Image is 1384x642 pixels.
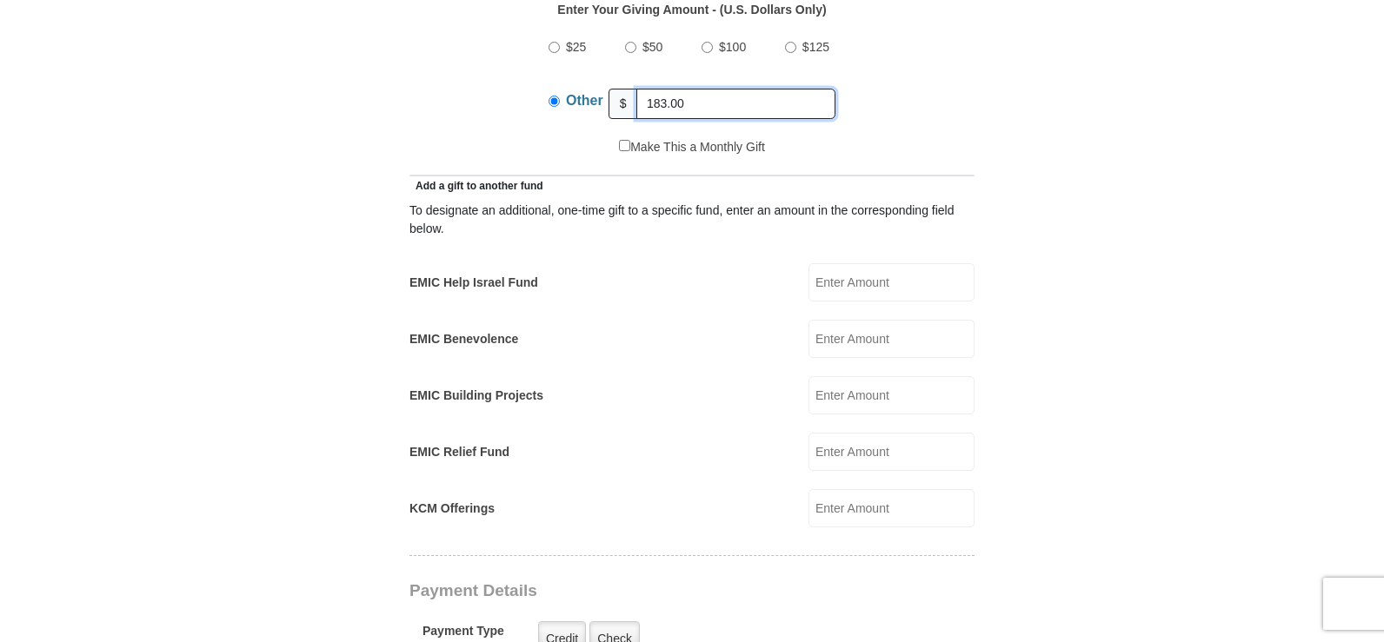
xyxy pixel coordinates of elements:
[409,443,509,461] label: EMIC Relief Fund
[566,40,586,54] span: $25
[808,263,975,301] input: Enter Amount
[409,202,975,238] div: To designate an additional, one-time gift to a specific fund, enter an amount in the correspondin...
[619,140,630,151] input: Make This a Monthly Gift
[566,93,603,108] span: Other
[808,433,975,471] input: Enter Amount
[609,89,638,119] span: $
[808,376,975,414] input: Enter Amount
[557,3,826,17] strong: Enter Your Giving Amount - (U.S. Dollars Only)
[808,320,975,358] input: Enter Amount
[409,274,538,292] label: EMIC Help Israel Fund
[409,180,543,192] span: Add a gift to another fund
[409,500,495,518] label: KCM Offerings
[636,89,835,119] input: Other Amount
[808,489,975,527] input: Enter Amount
[802,40,829,54] span: $125
[409,330,518,348] label: EMIC Benevolence
[642,40,662,54] span: $50
[719,40,746,54] span: $100
[409,581,853,601] h3: Payment Details
[409,387,543,405] label: EMIC Building Projects
[619,138,765,156] label: Make This a Monthly Gift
